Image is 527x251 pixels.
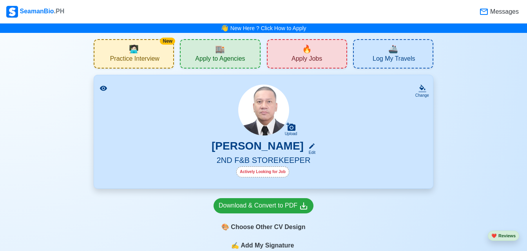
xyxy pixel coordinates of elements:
[285,132,297,136] div: Upload
[212,139,304,155] h3: [PERSON_NAME]
[219,201,308,211] div: Download & Convert to PDF
[214,198,313,213] a: Download & Convert to PDF
[215,43,225,55] span: agencies
[415,92,429,98] div: Change
[491,233,497,238] span: heart
[103,155,424,166] h5: 2ND F&B STOREKEEPER
[6,6,18,18] img: Logo
[302,43,312,55] span: new
[219,22,230,34] span: bell
[221,222,229,232] span: paint
[488,231,519,241] button: heartReviews
[231,241,239,250] span: sign
[230,25,306,31] a: New Here ? Click How to Apply
[373,55,415,65] span: Log My Travels
[6,6,64,18] div: SeamanBio
[214,220,313,235] div: Choose Other CV Design
[110,55,159,65] span: Practice Interview
[54,8,65,14] span: .PH
[305,150,315,155] div: Edit
[195,55,245,65] span: Apply to Agencies
[489,7,519,16] span: Messages
[292,55,322,65] span: Apply Jobs
[160,38,175,45] div: New
[236,166,289,177] div: Actively Looking for Job
[239,241,295,250] span: Add My Signature
[388,43,398,55] span: travel
[129,43,139,55] span: interview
